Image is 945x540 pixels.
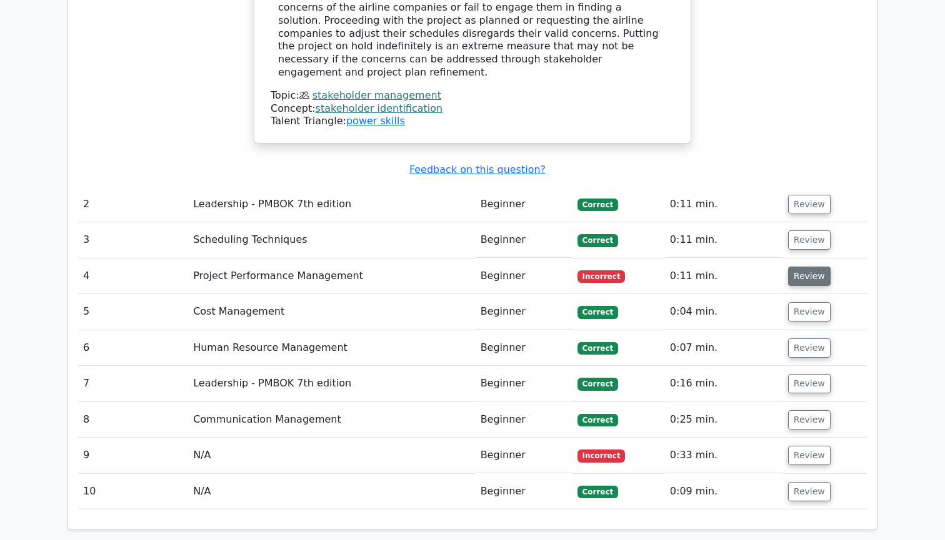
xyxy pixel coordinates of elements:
td: 9 [78,438,188,473]
a: Feedback on this question? [409,164,546,175]
td: Beginner [476,438,572,473]
button: Review [788,338,831,358]
button: Review [788,302,831,322]
td: Beginner [476,330,572,366]
td: 8 [78,402,188,438]
td: 6 [78,330,188,366]
td: 0:07 min. [665,330,783,366]
a: stakeholder management [312,89,441,101]
td: 0:11 min. [665,222,783,258]
button: Review [788,446,831,465]
td: Beginner [476,294,572,330]
span: Correct [577,199,618,211]
td: 10 [78,474,188,509]
span: Correct [577,234,618,247]
td: Beginner [476,366,572,401]
button: Review [788,230,831,250]
span: Incorrect [577,449,626,462]
td: N/A [188,438,475,473]
td: 0:33 min. [665,438,783,473]
td: 2 [78,187,188,222]
td: 0:16 min. [665,366,783,401]
span: Incorrect [577,270,626,283]
td: 0:11 min. [665,187,783,222]
span: Correct [577,486,618,498]
span: Correct [577,378,618,390]
button: Review [788,482,831,501]
div: Talent Triangle: [271,89,674,128]
td: Cost Management [188,294,475,330]
td: 0:09 min. [665,474,783,509]
td: Beginner [476,187,572,222]
td: 0:25 min. [665,402,783,438]
td: Project Performance Management [188,258,475,294]
td: 0:11 min. [665,258,783,294]
td: Beginner [476,258,572,294]
td: Leadership - PMBOK 7th edition [188,187,475,222]
td: 4 [78,258,188,294]
td: Beginner [476,222,572,258]
td: Scheduling Techniques [188,222,475,258]
td: 5 [78,294,188,330]
button: Review [788,374,831,393]
button: Review [788,410,831,430]
td: Leadership - PMBOK 7th edition [188,366,475,401]
a: stakeholder identification [316,102,443,114]
td: Human Resource Management [188,330,475,366]
td: N/A [188,474,475,509]
span: Correct [577,414,618,426]
td: Beginner [476,474,572,509]
span: Correct [577,306,618,318]
button: Review [788,267,831,286]
a: power skills [346,115,405,127]
span: Correct [577,342,618,355]
div: Concept: [271,102,674,115]
button: Review [788,195,831,214]
td: 3 [78,222,188,258]
td: 0:04 min. [665,294,783,330]
div: Topic: [271,89,674,102]
td: Communication Management [188,402,475,438]
td: Beginner [476,402,572,438]
td: 7 [78,366,188,401]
